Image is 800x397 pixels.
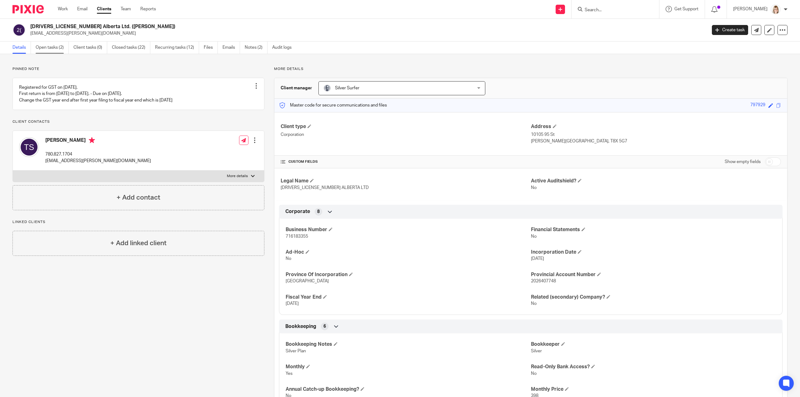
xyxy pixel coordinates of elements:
a: Email [77,6,87,12]
span: Silver Plan [286,349,306,353]
h3: Client manager [281,85,312,91]
p: 780.827.1704 [45,151,151,157]
h4: Client type [281,123,531,130]
h4: + Add contact [117,193,160,202]
span: [DATE] [531,256,544,261]
h4: Incorporation Date [531,249,776,256]
a: Reports [140,6,156,12]
p: [PERSON_NAME] [733,6,767,12]
h4: Business Number [286,226,531,233]
span: Get Support [674,7,698,11]
h4: Bookkeeper [531,341,776,348]
span: 8 [317,209,320,215]
h4: [PERSON_NAME] [45,137,151,145]
span: No [531,186,537,190]
h4: Legal Name [281,178,531,184]
img: svg%3E [19,137,39,157]
p: [PERSON_NAME][GEOGRAPHIC_DATA], T8X 5G7 [531,138,781,144]
a: Files [204,42,218,54]
input: Search [584,7,640,13]
img: svg%3E [12,23,26,37]
span: Silver [531,349,542,353]
h4: Provincial Account Number [531,271,776,278]
span: No [531,301,537,306]
span: 2026407748 [531,279,556,283]
a: Emails [222,42,240,54]
p: More details [274,67,787,72]
a: Recurring tasks (12) [155,42,199,54]
a: Work [58,6,68,12]
span: Corporate [285,208,310,215]
p: Master code for secure communications and files [279,102,387,108]
a: Clients [97,6,111,12]
p: [EMAIL_ADDRESS][PERSON_NAME][DOMAIN_NAME] [45,158,151,164]
h2: [DRIVERS_LICENSE_NUMBER] Alberta Ltd. ([PERSON_NAME]) [30,23,568,30]
a: Details [12,42,31,54]
span: [GEOGRAPHIC_DATA] [286,279,329,283]
span: Yes [286,371,292,376]
h4: Annual Catch-up Bookkeeping? [286,386,531,393]
p: Linked clients [12,220,264,225]
a: Notes (2) [245,42,267,54]
h4: Bookkeeping Notes [286,341,531,348]
p: Client contacts [12,119,264,124]
span: 6 [323,323,326,330]
h4: Active Auditshield? [531,178,781,184]
i: Primary [89,137,95,143]
span: No [531,234,537,239]
h4: Address [531,123,781,130]
p: Pinned note [12,67,264,72]
h4: Read-Only Bank Access? [531,364,776,370]
h4: CUSTOM FIELDS [281,159,531,164]
a: Audit logs [272,42,296,54]
h4: Monthly Price [531,386,776,393]
a: Open tasks (2) [36,42,69,54]
img: DALLE2024-10-1011.16.04-Aheadshotofacharacterwithshinysilver-tonedskinthatresemblespolishedmetal.... [323,84,331,92]
h4: Financial Statements [531,226,776,233]
span: 716183355 [286,234,308,239]
p: More details [227,174,248,179]
p: [EMAIL_ADDRESS][PERSON_NAME][DOMAIN_NAME] [30,30,702,37]
span: No [286,256,291,261]
h4: Monthly [286,364,531,370]
a: Create task [712,25,748,35]
span: [DRIVERS_LICENSE_NUMBER] ALBERTA LTD [281,186,369,190]
h4: Province Of Incorporation [286,271,531,278]
img: Tayler%20Headshot%20Compressed%20Resized%202.jpg [771,4,781,14]
span: No [531,371,537,376]
a: Client tasks (0) [73,42,107,54]
h4: + Add linked client [110,238,167,248]
div: 797929 [750,102,765,109]
h4: Fiscal Year End [286,294,531,300]
h4: Ad-Hoc [286,249,531,256]
a: Team [121,6,131,12]
img: Pixie [12,5,44,13]
span: [DATE] [286,301,299,306]
p: 10105 95 St [531,132,781,138]
a: Closed tasks (22) [112,42,150,54]
label: Show empty fields [725,159,761,165]
span: Silver Surfer [335,86,359,90]
h4: Related (secondary) Company? [531,294,776,300]
p: Corporation [281,132,531,138]
span: Bookkeeping [285,323,316,330]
